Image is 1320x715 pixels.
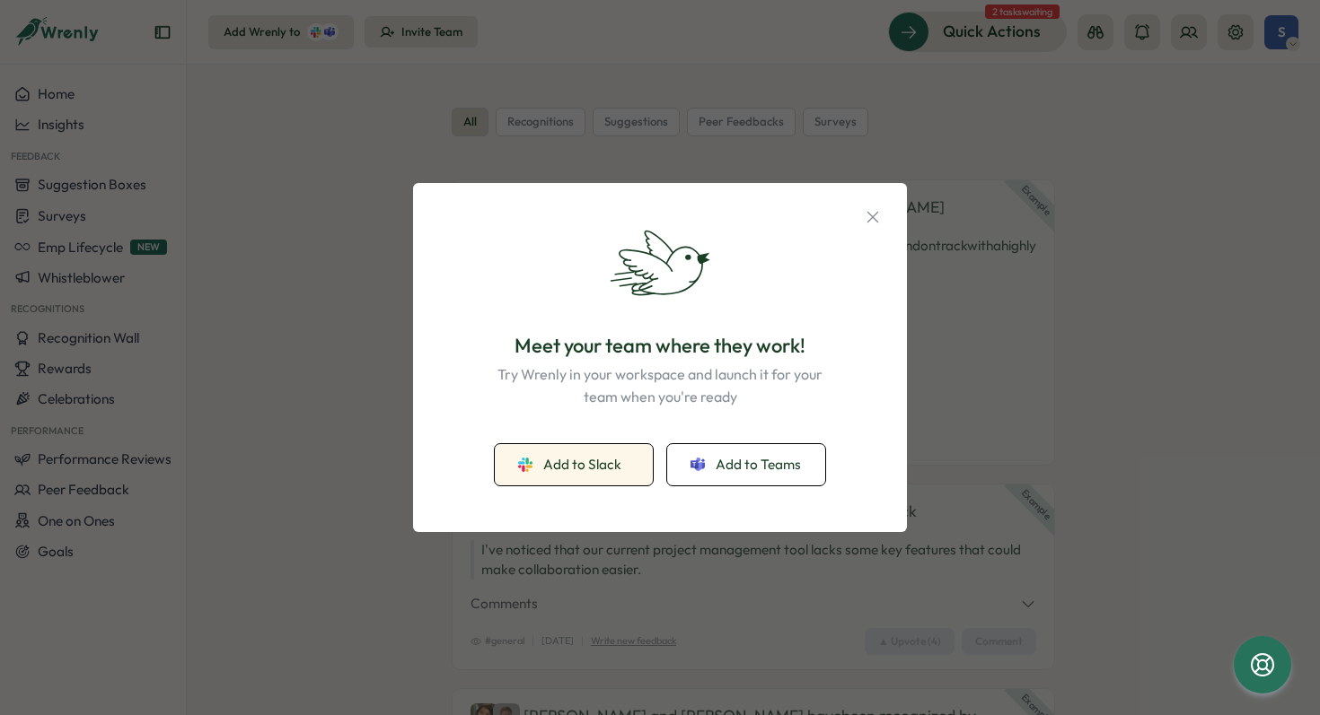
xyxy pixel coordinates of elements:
button: Add to Slack [495,444,653,485]
span: Add to Slack [543,455,621,475]
p: Meet your team where they work! [515,332,805,360]
button: Add to Teams [667,444,825,485]
span: Add to Teams [716,455,801,475]
p: Try Wrenly in your workspace and launch it for your team when you're ready [488,363,832,408]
